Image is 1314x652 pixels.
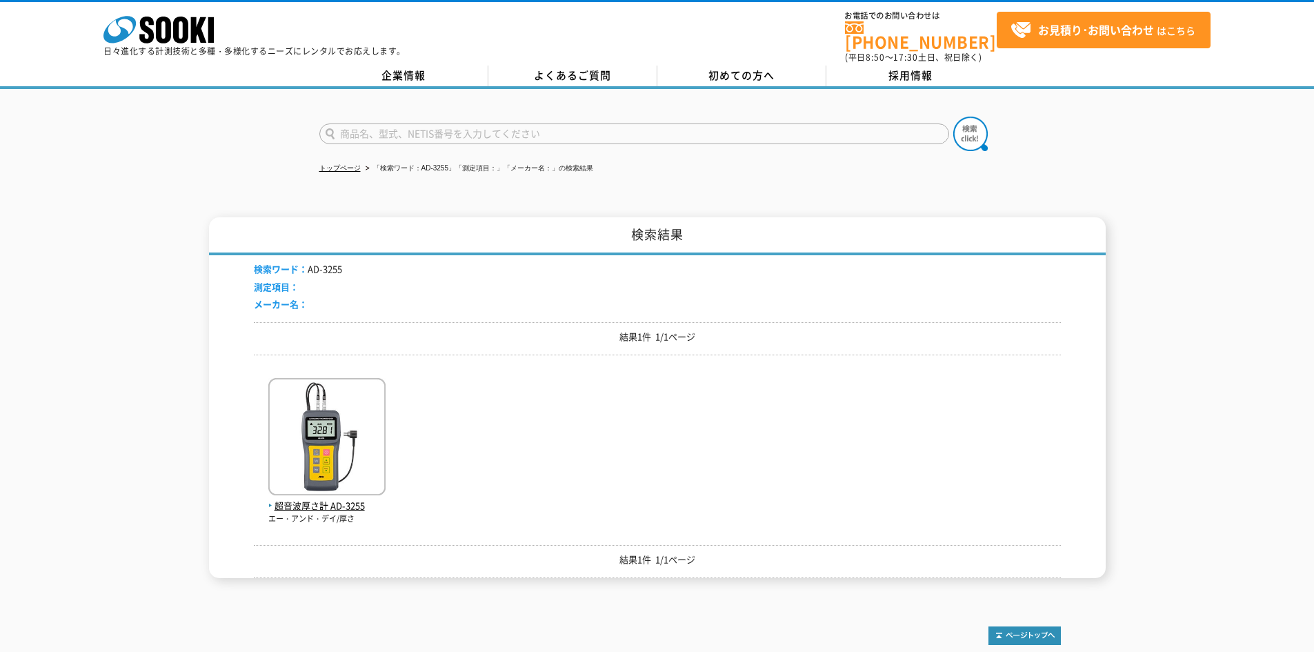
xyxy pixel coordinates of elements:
[268,499,386,513] span: 超音波厚さ計 AD-3255
[845,51,982,63] span: (平日 ～ 土日、祝日除く)
[319,66,488,86] a: 企業情報
[363,161,593,176] li: 「検索ワード：AD-3255」「測定項目：」「メーカー名：」の検索結果
[488,66,657,86] a: よくあるご質問
[845,12,997,20] span: お電話でのお問い合わせは
[268,378,386,499] img: AD-3255
[254,297,308,310] span: メーカー名：
[866,51,885,63] span: 8:50
[209,217,1106,255] h1: 検索結果
[268,513,386,525] p: エー・アンド・デイ/厚さ
[254,280,299,293] span: 測定項目：
[893,51,918,63] span: 17:30
[953,117,988,151] img: btn_search.png
[254,262,342,277] li: AD-3255
[319,164,361,172] a: トップページ
[254,330,1061,344] p: 結果1件 1/1ページ
[254,553,1061,567] p: 結果1件 1/1ページ
[268,484,386,513] a: 超音波厚さ計 AD-3255
[254,262,308,275] span: 検索ワード：
[1038,21,1154,38] strong: お見積り･お問い合わせ
[826,66,995,86] a: 採用情報
[997,12,1211,48] a: お見積り･お問い合わせはこちら
[1011,20,1195,41] span: はこちら
[657,66,826,86] a: 初めての方へ
[103,47,406,55] p: 日々進化する計測技術と多種・多様化するニーズにレンタルでお応えします。
[988,626,1061,645] img: トップページへ
[319,124,949,144] input: 商品名、型式、NETIS番号を入力してください
[845,21,997,50] a: [PHONE_NUMBER]
[708,68,775,83] span: 初めての方へ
